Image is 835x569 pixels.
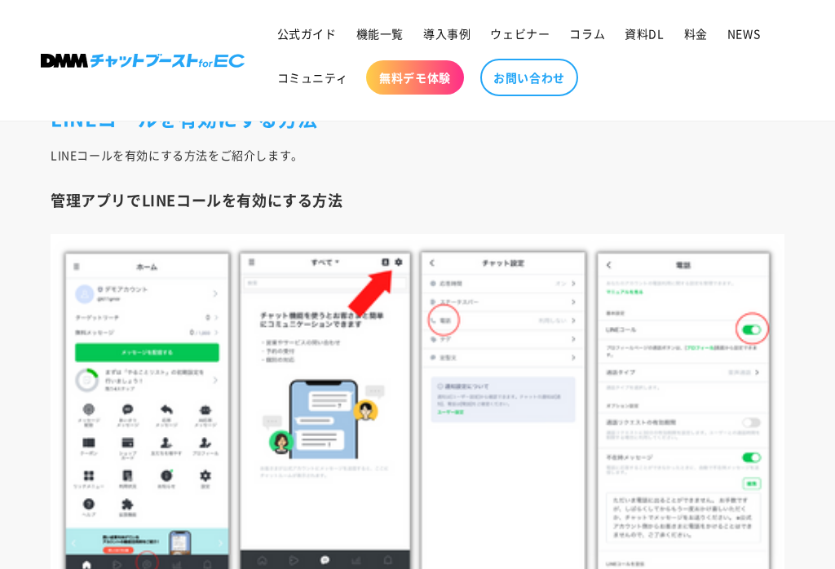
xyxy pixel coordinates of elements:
[718,16,770,51] a: NEWS
[423,26,471,41] span: 導入事例
[684,26,708,41] span: 料金
[480,16,559,51] a: ウェビナー
[366,60,464,95] a: 無料デモ体験
[379,70,451,85] span: 無料デモ体験
[51,191,784,210] h3: 管理アプリでLINEコールを有効にする方法
[674,16,718,51] a: 料金
[625,26,664,41] span: 資料DL
[413,16,480,51] a: 導入事例
[267,16,347,51] a: 公式ガイド
[356,26,404,41] span: 機能一覧
[347,16,413,51] a: 機能一覧
[490,26,550,41] span: ウェビナー
[615,16,674,51] a: 資料DL
[559,16,615,51] a: コラム
[51,143,784,166] p: LINEコールを有効にする方法をご紹介します。
[51,105,784,130] h2: LINEコールを有効にする方法
[267,60,359,95] a: コミュニティ
[480,59,578,96] a: お問い合わせ
[727,26,760,41] span: NEWS
[569,26,605,41] span: コラム
[277,26,337,41] span: 公式ガイド
[41,54,245,68] img: 株式会社DMM Boost
[493,70,565,85] span: お問い合わせ
[277,70,349,85] span: コミュニティ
